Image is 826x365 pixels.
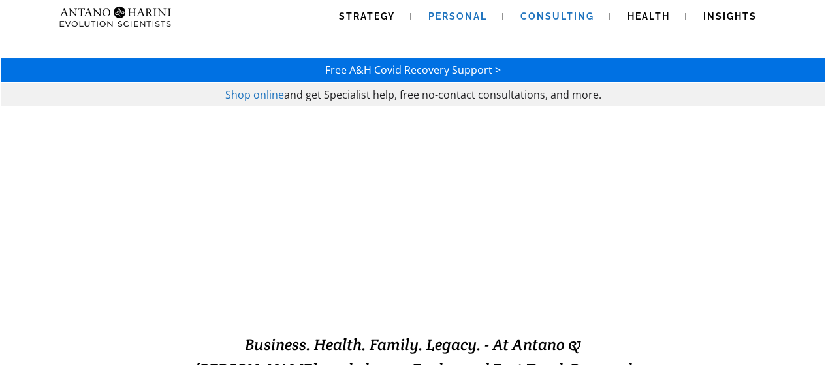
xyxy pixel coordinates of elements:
[428,11,487,22] span: Personal
[394,272,569,304] strong: EXCELLENCE
[284,87,601,102] span: and get Specialist help, free no-contact consultations, and more.
[325,63,501,77] a: Free A&H Covid Recovery Support >
[339,11,395,22] span: Strategy
[520,11,594,22] span: Consulting
[627,11,670,22] span: Health
[225,87,284,102] a: Shop online
[257,272,394,304] strong: EVOLVING
[703,11,757,22] span: Insights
